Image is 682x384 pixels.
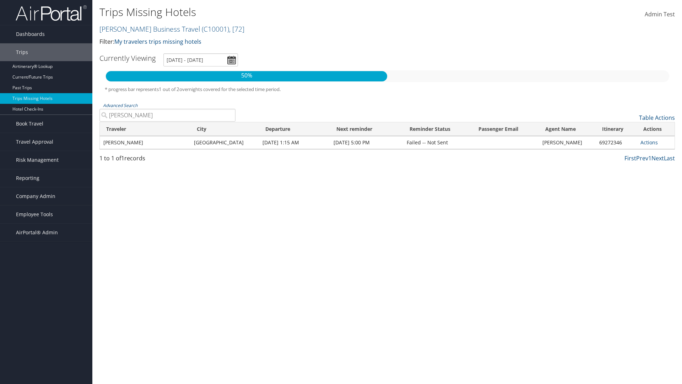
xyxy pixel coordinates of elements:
h1: Trips Missing Hotels [99,5,483,20]
a: First [624,154,636,162]
a: Admin Test [645,4,675,26]
th: Departure: activate to sort column ascending [259,122,330,136]
span: Risk Management [16,151,59,169]
span: AirPortal® Admin [16,224,58,241]
span: Dashboards [16,25,45,43]
a: My travelers trips missing hotels [114,38,201,46]
td: [PERSON_NAME] [100,136,190,149]
th: Traveler: activate to sort column ascending [100,122,190,136]
span: , [ 72 ] [229,24,244,34]
div: 1 to 1 of records [99,154,236,166]
p: Filter: [99,37,483,47]
span: 1 out of 2 [159,86,179,92]
span: Company Admin [16,187,55,205]
span: 1 [121,154,124,162]
input: [DATE] - [DATE] [163,53,238,66]
a: 1 [648,154,651,162]
th: City: activate to sort column ascending [190,122,259,136]
span: Employee Tools [16,206,53,223]
a: Prev [636,154,648,162]
p: 50% [106,71,387,80]
span: Trips [16,43,28,61]
td: [DATE] 5:00 PM [330,136,404,149]
th: Agent Name [539,122,596,136]
th: Next reminder [330,122,404,136]
th: Actions [637,122,675,136]
input: Advanced Search [99,109,236,122]
span: Admin Test [645,10,675,18]
td: Failed -- Not Sent [403,136,472,149]
img: airportal-logo.png [16,5,87,21]
a: [PERSON_NAME] Business Travel [99,24,244,34]
a: Actions [640,139,658,146]
span: Travel Approval [16,133,53,151]
a: Advanced Search [103,102,137,108]
a: Last [664,154,675,162]
th: Reminder Status [403,122,472,136]
td: 69272346 [596,136,637,149]
h5: * progress bar represents overnights covered for the selected time period. [105,86,670,93]
th: Passenger Email: activate to sort column ascending [472,122,539,136]
td: [DATE] 1:15 AM [259,136,330,149]
td: [GEOGRAPHIC_DATA] [190,136,259,149]
h3: Currently Viewing [99,53,156,63]
th: Itinerary [596,122,637,136]
a: Next [651,154,664,162]
span: ( C10001 ) [202,24,229,34]
span: Reporting [16,169,39,187]
td: [PERSON_NAME] [539,136,596,149]
a: Table Actions [639,114,675,122]
span: Book Travel [16,115,43,133]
